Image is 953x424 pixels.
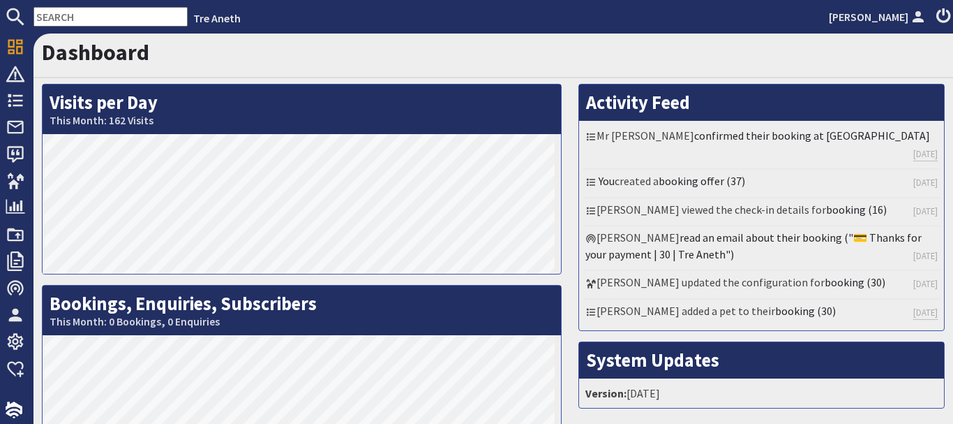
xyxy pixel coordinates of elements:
[42,38,149,66] a: Dashboard
[825,275,885,289] a: booking (30)
[913,205,938,218] a: 30/08/2025 06:54
[583,198,940,226] li: [PERSON_NAME] viewed the check-in details for
[586,91,690,114] a: Activity Feed
[826,203,887,217] a: booking (16)
[694,129,930,142] a: confirmed their booking at [GEOGRAPHIC_DATA]
[43,286,561,335] h2: Bookings, Enquiries, Subscribers
[829,8,928,25] a: [PERSON_NAME]
[913,147,938,161] a: 30/08/2025 10:20
[33,7,188,27] input: SEARCH
[913,306,938,320] a: 29/08/2025 06:38
[50,114,554,127] small: This Month: 162 Visits
[583,124,940,170] li: Mr [PERSON_NAME]
[193,11,241,25] a: Tre Aneth
[913,249,938,263] a: 29/08/2025 07:06
[586,349,719,372] a: System Updates
[583,271,940,299] li: [PERSON_NAME] updated the configuration for
[913,176,938,189] a: 30/08/2025 09:47
[583,382,940,404] li: [DATE]
[775,304,836,318] a: booking (30)
[583,300,940,327] li: [PERSON_NAME] added a pet to their
[43,85,561,134] h2: Visits per Day
[583,170,940,198] li: created a
[583,226,940,271] li: [PERSON_NAME]
[585,386,626,400] strong: Version:
[50,315,554,328] small: This Month: 0 Bookings, 0 Enquiries
[585,231,922,261] a: read an email about their booking ("💳 Thanks for your payment | 30 | Tre Aneth")
[599,174,615,188] a: You
[913,277,938,291] a: 29/08/2025 06:39
[659,174,745,188] a: booking offer (37)
[6,402,22,418] img: staytech_i_w-64f4e8e9ee0a9c174fd5317b4b171b261742d2d393467e5bdba4413f4f884c10.svg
